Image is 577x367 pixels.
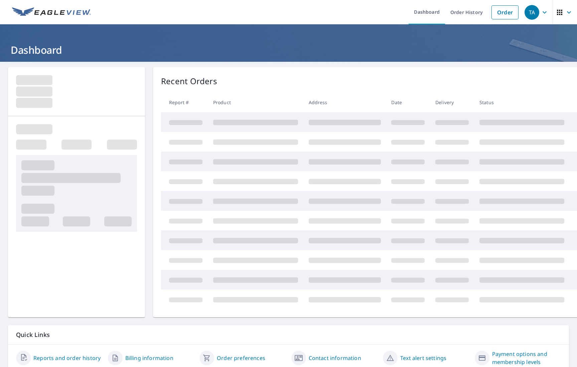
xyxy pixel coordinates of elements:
[309,354,361,362] a: Contact information
[8,43,569,57] h1: Dashboard
[16,331,561,339] p: Quick Links
[525,5,539,20] div: TA
[125,354,173,362] a: Billing information
[430,93,474,112] th: Delivery
[492,350,561,366] a: Payment options and membership levels
[161,75,217,87] p: Recent Orders
[33,354,101,362] a: Reports and order history
[161,93,208,112] th: Report #
[303,93,386,112] th: Address
[217,354,265,362] a: Order preferences
[12,7,91,17] img: EV Logo
[386,93,430,112] th: Date
[474,93,570,112] th: Status
[208,93,303,112] th: Product
[491,5,519,19] a: Order
[400,354,446,362] a: Text alert settings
